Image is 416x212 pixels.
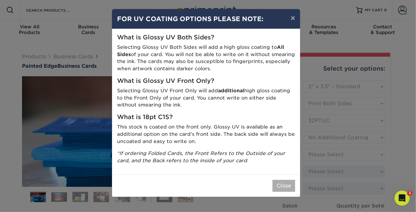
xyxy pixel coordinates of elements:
[117,14,295,24] h4: FOR UV COATING OPTIONS PLEASE NOTE:
[273,180,295,192] button: Close
[117,150,285,163] i: *If ordering Folded Cards, the Front Refers to the Outside of your card, and the Back refers to t...
[408,191,413,196] span: 1
[117,44,284,57] strong: All Sides
[395,191,410,206] iframe: Intercom live chat
[117,44,295,72] p: Selecting Glossy UV Both Sides will add a high gloss coating to of your card. You will not be abl...
[117,123,295,145] p: This stock is coated on the front only. Glossy UV is available as an additional option on the car...
[117,34,295,41] h5: What is Glossy UV Both Sides?
[218,88,244,94] strong: additional
[117,114,295,121] h5: What is 18pt C1S?
[117,87,295,109] p: Selecting Glossy UV Front Only will add high gloss coating to the Front Only of your card. You ca...
[286,9,300,27] button: ×
[117,77,295,85] h5: What is Glossy UV Front Only?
